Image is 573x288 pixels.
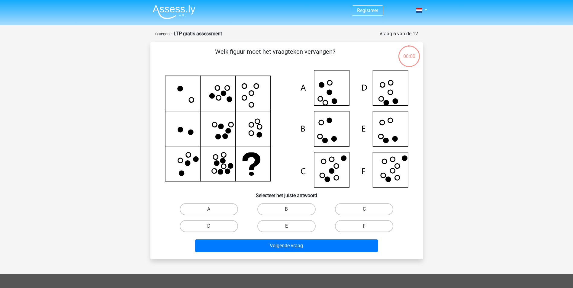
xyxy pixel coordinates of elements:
h6: Selecteer het juiste antwoord [160,188,413,198]
label: D [180,220,238,232]
label: A [180,203,238,215]
label: B [257,203,316,215]
strong: LTP gratis assessment [174,31,222,37]
label: C [335,203,393,215]
div: Vraag 6 van de 12 [379,30,418,37]
div: 00:00 [398,45,420,60]
a: Registreer [357,8,378,13]
label: E [257,220,316,232]
small: Categorie: [155,32,172,36]
label: F [335,220,393,232]
img: Assessly [153,5,195,19]
p: Welk figuur moet het vraagteken vervangen? [160,47,391,65]
button: Volgende vraag [195,239,378,252]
